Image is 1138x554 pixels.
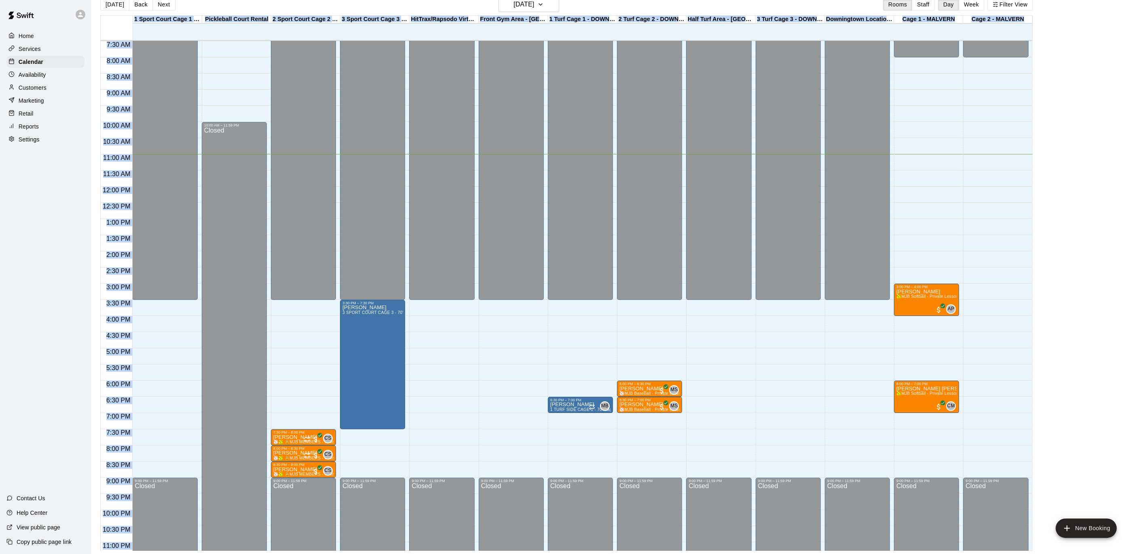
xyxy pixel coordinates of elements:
[133,16,202,23] div: 1 Sport Court Cage 1 - DOWNINGTOWN
[304,436,310,442] span: Recurring event
[104,300,133,307] span: 3:30 PM
[326,434,333,443] span: Cory Sawka (1)
[324,467,331,475] span: CS
[19,71,46,79] p: Availability
[19,97,44,105] p: Marketing
[104,381,133,388] span: 6:00 PM
[104,461,133,468] span: 8:30 PM
[617,381,682,397] div: 6:00 PM – 6:30 PM: Desmond Epstein
[548,397,613,413] div: 6:30 PM – 7:00 PM: mia Keenan Lesson
[672,401,679,411] span: Matt Smith
[6,95,84,107] a: Marketing
[19,58,43,66] p: Calendar
[19,32,34,40] p: Home
[617,397,682,413] div: 6:30 PM – 7:00 PM: Robert Artman
[965,479,1026,483] div: 9:00 PM – 11:59 PM
[825,16,894,23] div: Downingtown Location - OUTDOOR Turf Area
[273,440,453,444] span: ⚾️🥎 🔒MJB MEMBERS - Private Lesson - 30 Minute - MEMBERSHIP CREDIT ONLY🔒⚾️🥎
[104,332,133,339] span: 4:30 PM
[6,30,84,42] a: Home
[105,74,133,80] span: 8:30 AM
[342,310,547,315] span: 3 SPORT COURT CAGE 3 - 70' Cage and PITCHING MACHINE - SPORT COURT SIDE-DOWNINGTOWN
[600,401,610,411] div: Michael Bivona
[323,434,333,443] div: Cory Sawka (1)
[758,479,818,483] div: 9:00 PM – 11:59 PM
[101,122,133,129] span: 10:00 AM
[619,479,680,483] div: 9:00 PM – 11:59 PM
[104,219,133,226] span: 1:00 PM
[619,391,782,396] span: ⚾️MJB Baseball - Private Lesson - 30 Minute - [GEOGRAPHIC_DATA] LOCATION⚾️
[19,84,46,92] p: Customers
[6,56,84,68] a: Calendar
[619,407,782,412] span: ⚾️MJB Baseball - Private Lesson - 30 Minute - [GEOGRAPHIC_DATA] LOCATION⚾️
[273,472,453,476] span: ⚾️🥎 🔒MJB MEMBERS - Private Lesson - 30 Minute - MEMBERSHIP CREDIT ONLY🔒⚾️🥎
[202,16,271,23] div: Pickleball Court Rental
[312,468,320,476] span: All customers have paid
[894,381,959,413] div: 6:00 PM – 7:00 PM: Nicole Gabrielle
[896,479,956,483] div: 9:00 PM – 11:59 PM
[946,401,956,411] div: Christen Martin
[101,542,132,549] span: 11:00 PM
[617,16,686,23] div: 2 Turf Cage 2 - DOWNINGTOWN
[135,479,195,483] div: 9:00 PM – 11:59 PM
[19,110,34,118] p: Retail
[19,122,39,131] p: Reports
[104,478,133,484] span: 9:00 PM
[273,479,334,483] div: 9:00 PM – 11:59 PM
[896,382,956,386] div: 6:00 PM – 7:00 PM
[6,107,84,120] div: Retail
[935,306,943,314] span: All customers have paid
[935,403,943,411] span: All customers have paid
[658,403,666,411] span: All customers have paid
[6,69,84,81] a: Availability
[589,404,595,410] span: Recurring event
[948,305,954,313] span: AP
[670,402,678,410] span: MS
[104,429,133,436] span: 7:30 PM
[896,294,1057,299] span: 🥎MJB Softball - Private Lesson - 60 Minute - [GEOGRAPHIC_DATA] LOCATION🥎
[410,16,479,23] div: HitTrax/Rapsodo Virtual Reality Rental Cage - 16'x35'
[104,413,133,420] span: 7:00 PM
[324,451,331,459] span: CS
[669,385,679,395] div: Matt Smith
[104,494,133,501] span: 9:30 PM
[6,82,84,94] a: Customers
[271,16,340,23] div: 2 Sport Court Cage 2 - DOWNINGTOWN
[312,451,320,459] span: All customers have paid
[619,382,680,386] div: 6:00 PM – 6:30 PM
[947,402,955,410] span: CM
[17,509,47,517] p: Help Center
[101,526,132,533] span: 10:30 PM
[949,304,956,314] span: Alexa Peterson
[323,466,333,476] div: Cory Sawka (1)
[342,301,403,305] div: 3:30 PM – 7:30 PM
[101,203,132,210] span: 12:30 PM
[670,386,678,394] span: MS
[949,401,956,411] span: Christen Martin
[312,435,320,443] span: All customers have paid
[104,364,133,371] span: 5:30 PM
[550,398,610,402] div: 6:30 PM – 7:00 PM
[412,479,472,483] div: 9:00 PM – 11:59 PM
[603,401,610,411] span: Michael Bivona
[896,285,956,289] div: 3:00 PM – 4:00 PM
[601,402,609,410] span: MB
[271,445,336,461] div: 8:00 PM – 8:30 PM: Tyler Ryan
[548,16,617,23] div: 1 Turf Cage 1 - DOWNINGTOWN
[105,57,133,64] span: 8:00 AM
[19,45,41,53] p: Services
[6,120,84,133] div: Reports
[105,90,133,97] span: 9:00 AM
[340,16,410,23] div: 3 Sport Court Cage 3 - DOWNINGTOWN
[6,133,84,145] a: Settings
[101,187,132,194] span: 12:00 PM
[619,398,680,402] div: 6:30 PM – 7:00 PM
[6,43,84,55] div: Services
[756,16,825,23] div: 3 Turf Cage 3 - DOWNINGTOWN
[17,523,60,531] p: View public page
[273,447,334,451] div: 8:00 PM – 8:30 PM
